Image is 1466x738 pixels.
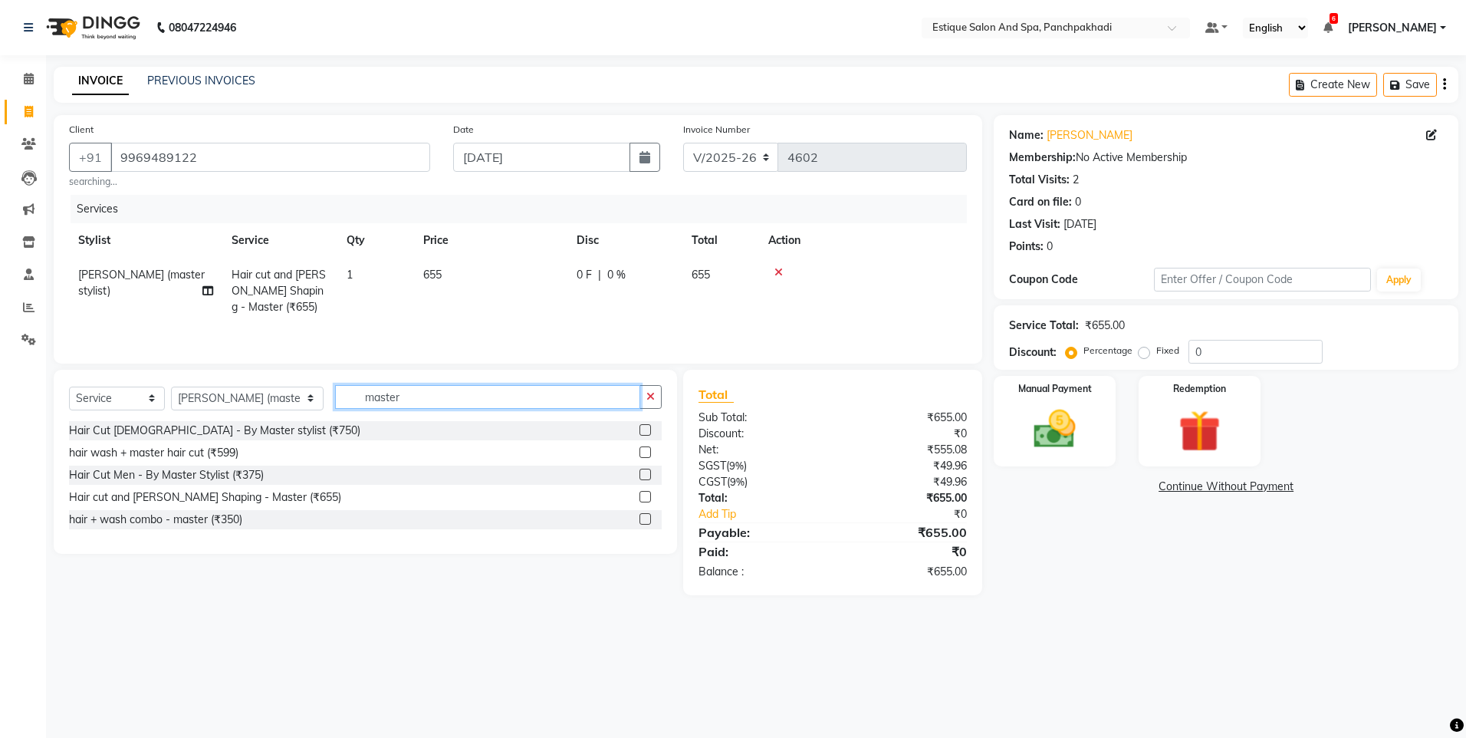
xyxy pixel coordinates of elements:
div: Net: [687,442,833,458]
span: 0 % [607,267,626,283]
b: 08047224946 [169,6,236,49]
span: CGST [698,475,727,489]
input: Search or Scan [335,385,639,409]
div: ₹655.00 [833,410,978,426]
th: Qty [337,223,414,258]
span: 6 [1330,13,1338,24]
span: 9% [729,460,744,472]
div: Hair Cut [DEMOGRAPHIC_DATA] - By Master stylist (₹750) [69,423,360,439]
a: INVOICE [72,68,129,95]
a: 6 [1323,21,1333,35]
div: ₹655.00 [1085,318,1125,334]
span: 1 [347,268,353,282]
label: Client [69,123,94,137]
div: Discount: [687,426,833,442]
th: Service [222,223,337,258]
button: Create New [1289,73,1377,97]
div: [DATE] [1063,216,1096,232]
a: PREVIOUS INVOICES [147,74,255,87]
span: | [598,267,601,283]
span: 0 F [577,267,592,283]
span: [PERSON_NAME] (master stylist) [78,268,205,298]
span: 9% [730,476,745,488]
span: Hair cut and [PERSON_NAME] Shaping - Master (₹655) [232,268,326,314]
div: hair wash + master hair cut (₹599) [69,445,238,461]
label: Manual Payment [1018,382,1092,396]
label: Percentage [1083,344,1132,357]
div: Services [71,195,978,223]
div: ( ) [687,458,833,474]
div: Last Visit: [1009,216,1060,232]
div: Discount: [1009,344,1057,361]
div: Membership: [1009,150,1076,166]
div: ₹49.96 [833,474,978,490]
span: 655 [692,268,710,282]
th: Disc [567,223,682,258]
span: 655 [423,268,442,282]
label: Date [453,123,474,137]
div: Sub Total: [687,410,833,426]
div: Hair cut and [PERSON_NAME] Shaping - Master (₹655) [69,489,341,506]
div: No Active Membership [1009,150,1443,166]
button: Save [1383,73,1437,97]
div: ₹655.00 [833,490,978,506]
th: Stylist [69,223,222,258]
div: ₹655.00 [833,523,978,542]
div: ₹555.08 [833,442,978,458]
button: Apply [1377,269,1421,292]
img: logo [39,6,144,49]
button: +91 [69,143,112,172]
div: 0 [1075,194,1081,210]
span: [PERSON_NAME] [1348,20,1437,36]
div: Total: [687,490,833,506]
span: SGST [698,459,726,473]
div: Balance : [687,564,833,580]
small: searching... [69,175,430,189]
div: ₹655.00 [833,564,978,580]
div: Service Total: [1009,318,1079,334]
label: Invoice Number [683,123,750,137]
a: Add Tip [687,506,857,522]
div: ₹0 [833,426,978,442]
div: ₹0 [857,506,979,522]
a: Continue Without Payment [997,479,1455,495]
div: 0 [1047,239,1053,255]
span: Total [698,387,734,403]
div: ₹49.96 [833,458,978,474]
div: ( ) [687,474,833,490]
div: hair + wash combo - master (₹350) [69,512,242,528]
a: [PERSON_NAME] [1047,127,1132,143]
div: Points: [1009,239,1044,255]
div: Hair Cut Men - By Master Stylist (₹375) [69,467,264,483]
th: Price [414,223,567,258]
input: Search by Name/Mobile/Email/Code [110,143,430,172]
div: 2 [1073,172,1079,188]
div: ₹0 [833,542,978,561]
label: Redemption [1173,382,1226,396]
div: Paid: [687,542,833,561]
div: Payable: [687,523,833,542]
th: Total [682,223,759,258]
div: Coupon Code [1009,272,1154,288]
label: Fixed [1156,344,1179,357]
div: Name: [1009,127,1044,143]
th: Action [759,223,967,258]
div: Card on file: [1009,194,1072,210]
input: Enter Offer / Coupon Code [1154,268,1371,292]
div: Total Visits: [1009,172,1070,188]
img: _gift.svg [1165,405,1234,457]
img: _cash.svg [1021,405,1089,453]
